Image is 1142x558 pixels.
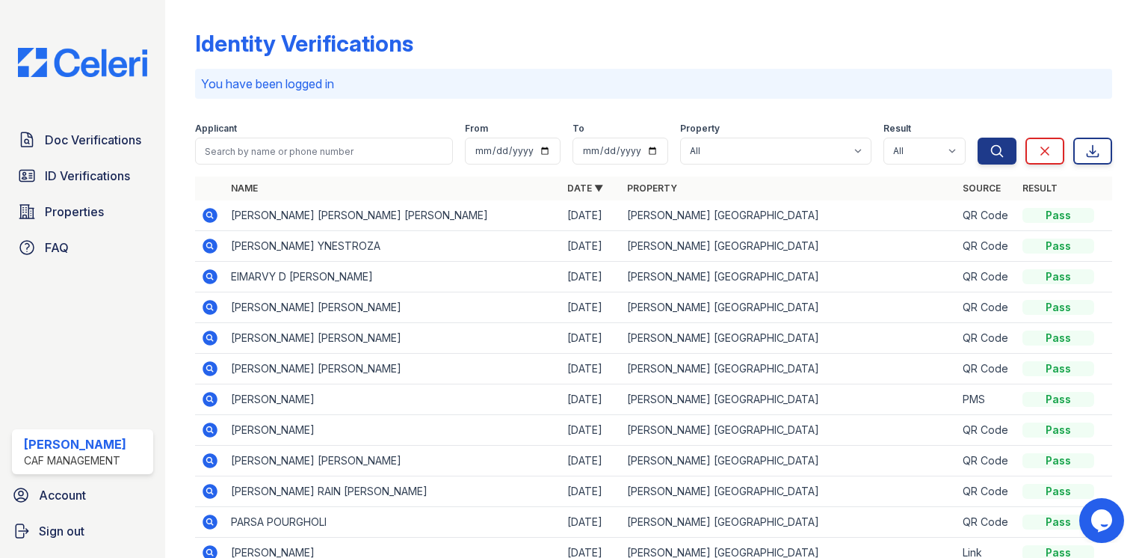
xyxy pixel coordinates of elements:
[225,262,561,292] td: EIMARVY D [PERSON_NAME]
[12,197,153,227] a: Properties
[6,48,159,77] img: CE_Logo_Blue-a8612792a0a2168367f1c8372b55b34899dd931a85d93a1a3d3e32e68fde9ad4.png
[561,415,621,446] td: [DATE]
[225,354,561,384] td: [PERSON_NAME] [PERSON_NAME]
[24,453,126,468] div: CAF Management
[195,123,237,135] label: Applicant
[621,476,957,507] td: [PERSON_NAME] [GEOGRAPHIC_DATA]
[195,138,453,165] input: Search by name or phone number
[231,183,258,194] a: Name
[1022,423,1094,438] div: Pass
[680,123,720,135] label: Property
[1022,300,1094,315] div: Pass
[6,480,159,510] a: Account
[225,415,561,446] td: [PERSON_NAME]
[465,123,488,135] label: From
[225,292,561,323] td: [PERSON_NAME] [PERSON_NAME]
[1022,239,1094,254] div: Pass
[1022,208,1094,223] div: Pass
[1022,392,1094,407] div: Pass
[561,354,621,384] td: [DATE]
[561,262,621,292] td: [DATE]
[561,446,621,476] td: [DATE]
[621,231,957,262] td: [PERSON_NAME] [GEOGRAPHIC_DATA]
[627,183,677,194] a: Property
[957,292,1016,323] td: QR Code
[621,446,957,476] td: [PERSON_NAME] [GEOGRAPHIC_DATA]
[1022,331,1094,346] div: Pass
[225,200,561,231] td: [PERSON_NAME] [PERSON_NAME] [PERSON_NAME]
[621,200,957,231] td: [PERSON_NAME] [GEOGRAPHIC_DATA]
[621,384,957,415] td: [PERSON_NAME] [GEOGRAPHIC_DATA]
[561,476,621,507] td: [DATE]
[45,203,104,221] span: Properties
[567,183,603,194] a: Date ▼
[39,486,86,504] span: Account
[225,323,561,354] td: [PERSON_NAME] [PERSON_NAME]
[1022,361,1094,376] div: Pass
[45,131,141,149] span: Doc Verifications
[957,231,1016,262] td: QR Code
[1022,484,1094,499] div: Pass
[561,231,621,262] td: [DATE]
[561,323,621,354] td: [DATE]
[1022,515,1094,530] div: Pass
[621,292,957,323] td: [PERSON_NAME] [GEOGRAPHIC_DATA]
[621,262,957,292] td: [PERSON_NAME] [GEOGRAPHIC_DATA]
[621,323,957,354] td: [PERSON_NAME] [GEOGRAPHIC_DATA]
[621,354,957,384] td: [PERSON_NAME] [GEOGRAPHIC_DATA]
[225,446,561,476] td: [PERSON_NAME] [PERSON_NAME]
[957,262,1016,292] td: QR Code
[12,233,153,263] a: FAQ
[39,522,84,540] span: Sign out
[225,231,561,262] td: [PERSON_NAME] YNESTROZA
[572,123,584,135] label: To
[12,125,153,155] a: Doc Verifications
[45,167,130,185] span: ID Verifications
[957,323,1016,354] td: QR Code
[883,123,911,135] label: Result
[963,183,1001,194] a: Source
[6,516,159,546] a: Sign out
[225,476,561,507] td: [PERSON_NAME] RAIN [PERSON_NAME]
[957,200,1016,231] td: QR Code
[957,476,1016,507] td: QR Code
[957,446,1016,476] td: QR Code
[621,507,957,538] td: [PERSON_NAME] [GEOGRAPHIC_DATA]
[1022,269,1094,284] div: Pass
[561,292,621,323] td: [DATE]
[621,415,957,446] td: [PERSON_NAME] [GEOGRAPHIC_DATA]
[561,507,621,538] td: [DATE]
[45,239,69,257] span: FAQ
[225,507,561,538] td: PARSA POURGHOLI
[195,30,413,57] div: Identity Verifications
[561,384,621,415] td: [DATE]
[957,354,1016,384] td: QR Code
[1079,498,1127,543] iframe: chat widget
[24,435,126,453] div: [PERSON_NAME]
[225,384,561,415] td: [PERSON_NAME]
[12,161,153,191] a: ID Verifications
[1022,453,1094,468] div: Pass
[957,507,1016,538] td: QR Code
[201,75,1106,93] p: You have been logged in
[957,384,1016,415] td: PMS
[1022,183,1058,194] a: Result
[957,415,1016,446] td: QR Code
[561,200,621,231] td: [DATE]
